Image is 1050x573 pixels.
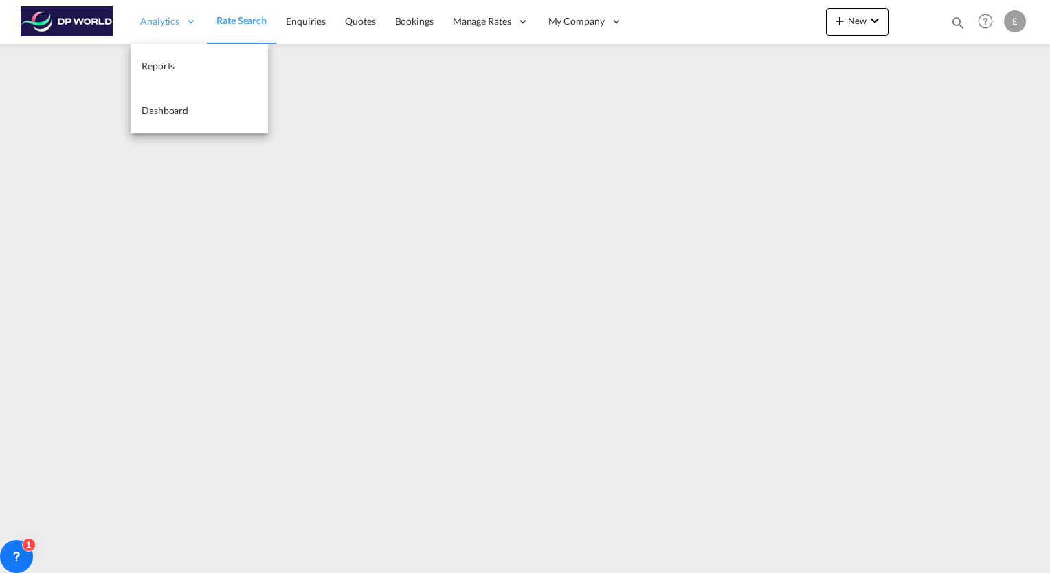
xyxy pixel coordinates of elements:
[216,14,267,26] span: Rate Search
[140,14,179,28] span: Analytics
[142,60,175,71] span: Reports
[131,89,268,133] a: Dashboard
[831,12,848,29] md-icon: icon-plus 400-fg
[345,15,375,27] span: Quotes
[831,15,883,26] span: New
[395,15,434,27] span: Bookings
[1004,10,1026,32] div: E
[21,6,113,37] img: c08ca190194411f088ed0f3ba295208c.png
[131,44,268,89] a: Reports
[974,10,997,33] span: Help
[867,12,883,29] md-icon: icon-chevron-down
[974,10,1004,34] div: Help
[950,15,965,30] md-icon: icon-magnify
[142,104,188,116] span: Dashboard
[826,8,889,36] button: icon-plus 400-fgNewicon-chevron-down
[286,15,326,27] span: Enquiries
[548,14,605,28] span: My Company
[950,15,965,36] div: icon-magnify
[453,14,511,28] span: Manage Rates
